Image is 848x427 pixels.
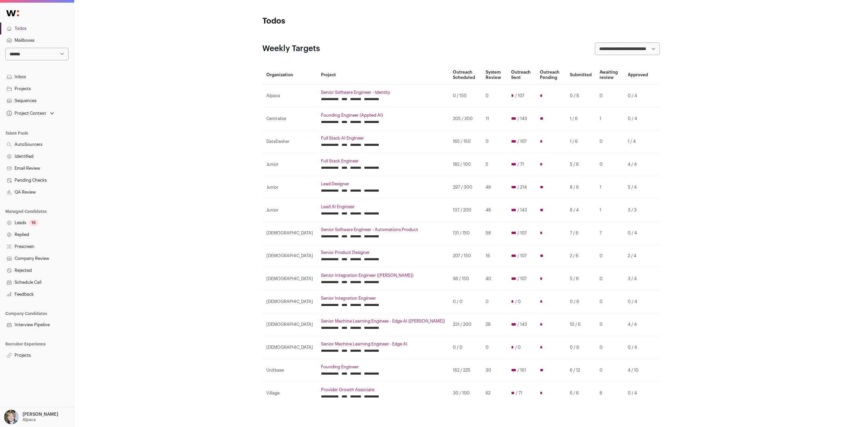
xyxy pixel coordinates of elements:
[517,230,527,236] span: / 107
[449,336,482,359] td: 0 / 0
[449,130,482,153] td: 165 / 150
[566,290,596,313] td: 0 / 6
[3,7,23,20] img: Wellfound
[482,336,507,359] td: 0
[5,109,55,118] button: Open dropdown
[321,204,445,210] a: Lead AI Engineer
[596,176,624,199] td: 1
[566,107,596,130] td: 1 / 6
[449,359,482,382] td: 162 / 225
[449,85,482,107] td: 0 / 150
[596,107,624,130] td: 1
[262,16,395,27] h1: Todos
[517,162,524,167] span: / 71
[515,345,521,350] span: / 0
[624,199,652,222] td: 3 / 3
[536,66,566,85] th: Outreach Pending
[449,199,482,222] td: 137 / 200
[517,322,527,327] span: / 143
[321,113,445,118] a: Founding Engineer (Applied AI)
[596,245,624,268] td: 0
[3,410,60,424] button: Open dropdown
[517,185,527,190] span: / 214
[624,382,652,405] td: 0 / 4
[262,336,317,359] td: [DEMOGRAPHIC_DATA]
[624,359,652,382] td: 4 / 10
[449,290,482,313] td: 0 / 0
[596,85,624,107] td: 0
[507,66,536,85] th: Outreach Sent
[516,391,522,396] span: / 71
[517,276,527,281] span: / 107
[517,139,527,144] span: / 107
[624,313,652,336] td: 4 / 4
[262,130,317,153] td: DataDasher
[566,313,596,336] td: 10 / 6
[449,153,482,176] td: 182 / 100
[566,359,596,382] td: 6 / 12
[596,382,624,405] td: 8
[262,268,317,290] td: [DEMOGRAPHIC_DATA]
[321,227,445,232] a: Senior Software Engineer - Automations Product
[566,268,596,290] td: 5 / 6
[262,359,317,382] td: Unitbase
[321,341,445,347] a: Senior Machine Learning Engineer - Edge AI
[262,107,317,130] td: Centralize
[566,222,596,245] td: 7 / 6
[262,85,317,107] td: Alpaca
[624,130,652,153] td: 1 / 4
[596,199,624,222] td: 1
[596,359,624,382] td: 0
[321,273,445,278] a: Senior Integration Engineer ([PERSON_NAME])
[517,116,527,121] span: / 143
[449,245,482,268] td: 207 / 150
[596,66,624,85] th: Awaiting review
[262,153,317,176] td: Junior
[566,153,596,176] td: 5 / 6
[262,313,317,336] td: [DEMOGRAPHIC_DATA]
[624,290,652,313] td: 0 / 4
[596,290,624,313] td: 0
[566,336,596,359] td: 0 / 6
[624,245,652,268] td: 2 / 4
[262,43,320,54] h2: Weekly Targets
[482,66,507,85] th: System Review
[596,313,624,336] td: 0
[596,268,624,290] td: 0
[321,296,445,301] a: Senior Integration Engineer
[482,359,507,382] td: 30
[449,176,482,199] td: 297 / 300
[449,382,482,405] td: 30 / 100
[482,107,507,130] td: 11
[624,153,652,176] td: 4 / 4
[624,107,652,130] td: 0 / 4
[5,111,46,116] div: Project Context
[566,130,596,153] td: 1 / 6
[321,158,445,164] a: Full Stack Engineer
[624,85,652,107] td: 0 / 4
[4,410,19,424] img: 6494470-medium_jpg
[262,176,317,199] td: Junior
[482,290,507,313] td: 0
[321,90,445,95] a: Senior Software Engineer - Identity
[482,153,507,176] td: 5
[482,245,507,268] td: 16
[262,382,317,405] td: Village
[321,250,445,255] a: Senior Product Designer
[624,336,652,359] td: 0 / 4
[517,208,527,213] span: / 143
[321,319,445,324] a: Senior Machine Learning Engineer - Edge AI ([PERSON_NAME])
[566,382,596,405] td: 6 / 6
[624,268,652,290] td: 3 / 4
[482,313,507,336] td: 29
[262,199,317,222] td: Junior
[29,219,38,226] div: 16
[596,222,624,245] td: 7
[624,176,652,199] td: 5 / 4
[517,368,526,373] span: / 161
[482,130,507,153] td: 0
[449,268,482,290] td: 96 / 150
[596,130,624,153] td: 0
[566,85,596,107] td: 0 / 6
[321,181,445,187] a: Lead Designer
